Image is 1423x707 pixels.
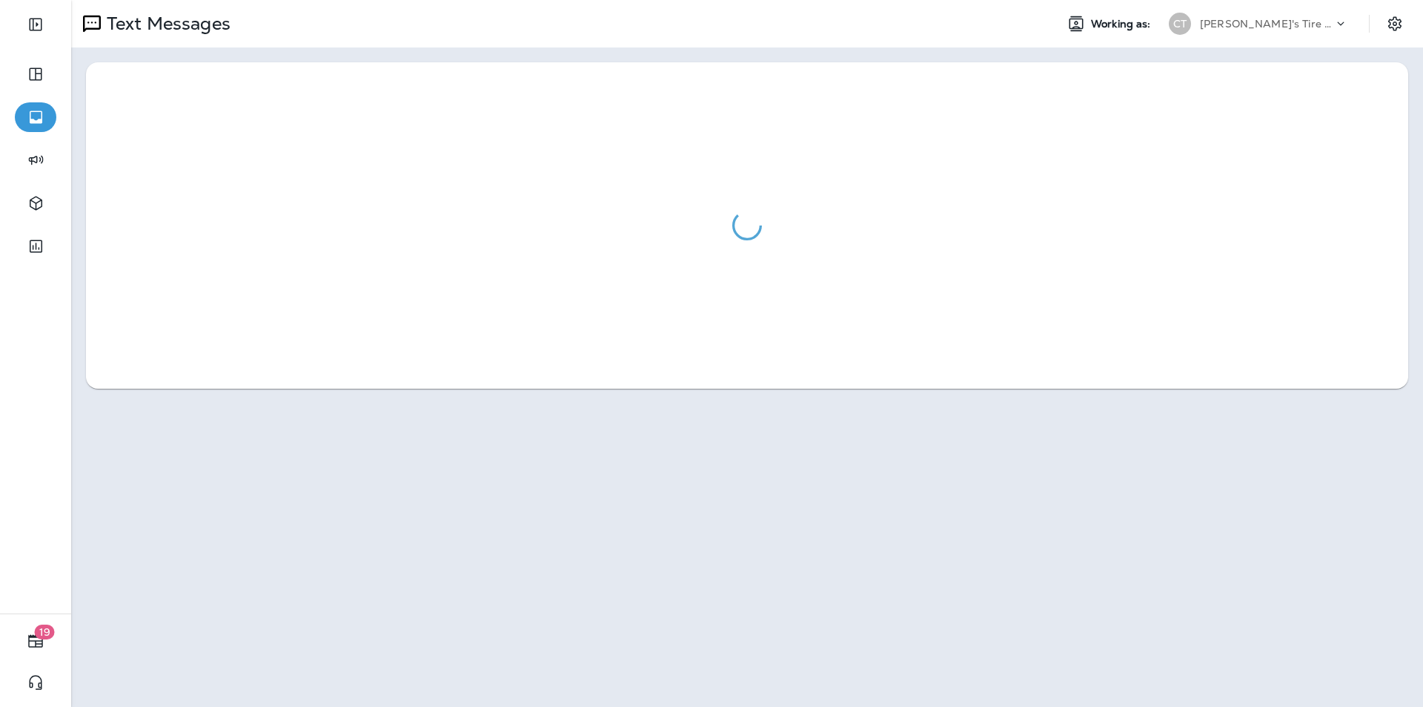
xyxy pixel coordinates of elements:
[1091,18,1154,30] span: Working as:
[35,625,55,639] span: 19
[15,626,56,656] button: 19
[1169,13,1191,35] div: CT
[1200,18,1333,30] p: [PERSON_NAME]'s Tire & Auto
[1381,10,1408,37] button: Settings
[15,10,56,39] button: Expand Sidebar
[101,13,230,35] p: Text Messages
